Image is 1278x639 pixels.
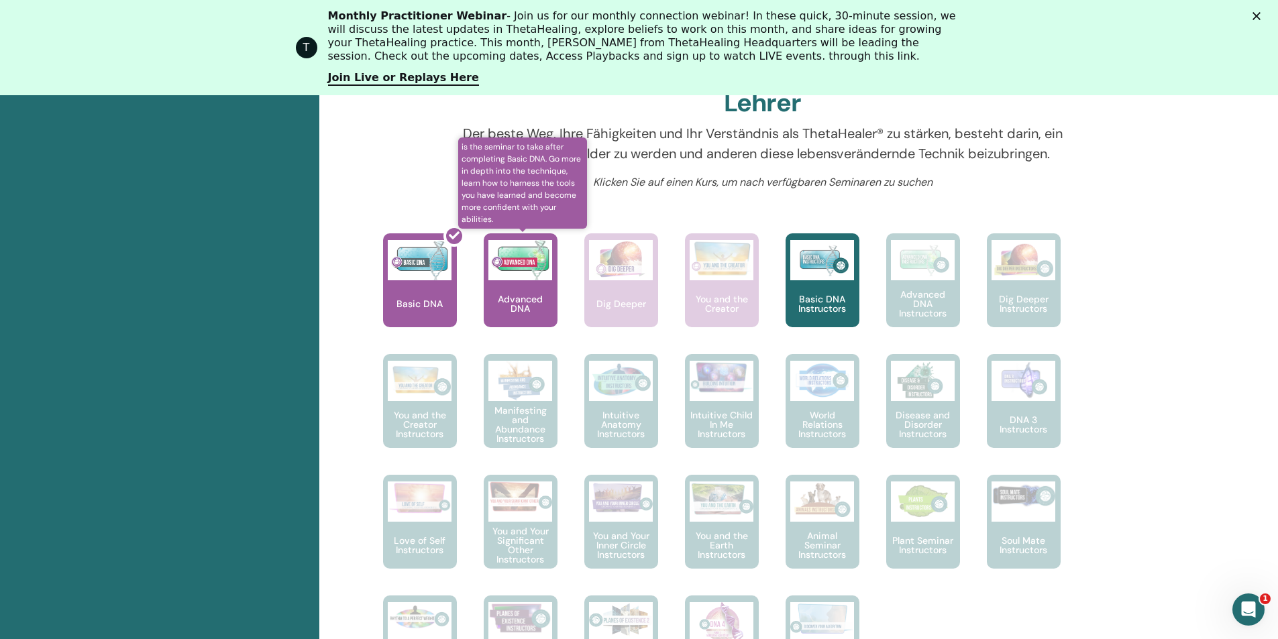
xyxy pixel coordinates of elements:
[685,531,759,559] p: You and the Earth Instructors
[685,354,759,475] a: Intuitive Child In Me Instructors Intuitive Child In Me Instructors
[383,410,457,439] p: You and the Creator Instructors
[328,9,961,63] div: - Join us for our monthly connection webinar! In these quick, 30-minute session, we will discuss ...
[891,481,955,522] img: Plant Seminar Instructors
[786,475,859,595] a: Animal Seminar Instructors Animal Seminar Instructors
[786,531,859,559] p: Animal Seminar Instructors
[886,354,960,475] a: Disease and Disorder Instructors Disease and Disorder Instructors
[790,481,854,522] img: Animal Seminar Instructors
[987,536,1061,555] p: Soul Mate Instructors
[484,475,557,595] a: You and Your Significant Other Instructors You and Your Significant Other Instructors
[488,602,552,635] img: Planes of Existence Instructors
[685,233,759,354] a: You and the Creator You and the Creator
[685,294,759,313] p: You and the Creator
[886,290,960,318] p: Advanced DNA Instructors
[786,294,859,313] p: Basic DNA Instructors
[458,137,588,229] span: is the seminar to take after completing Basic DNA. Go more in depth into the technique, learn how...
[383,475,457,595] a: Love of Self Instructors Love of Self Instructors
[584,475,658,595] a: You and Your Inner Circle Instructors You and Your Inner Circle Instructors
[786,354,859,475] a: World Relations Instructors World Relations Instructors
[383,354,457,475] a: You and the Creator Instructors You and the Creator Instructors
[296,37,317,58] div: Profile image for ThetaHealing
[584,233,658,354] a: Dig Deeper Dig Deeper
[992,240,1055,280] img: Dig Deeper Instructors
[987,294,1061,313] p: Dig Deeper Instructors
[685,475,759,595] a: You and the Earth Instructors You and the Earth Instructors
[790,602,854,634] img: Discover Your Algorithm Instructors
[328,9,507,22] b: Monthly Practitioner Webinar
[886,410,960,439] p: Disease and Disorder Instructors
[488,361,552,401] img: Manifesting and Abundance Instructors
[790,240,854,280] img: Basic DNA Instructors
[992,481,1055,510] img: Soul Mate Instructors
[383,233,457,354] a: Basic DNA Basic DNA
[484,294,557,313] p: Advanced DNA
[488,481,552,512] img: You and Your Significant Other Instructors
[484,406,557,443] p: Manifesting and Abundance Instructors
[383,536,457,555] p: Love of Self Instructors
[987,354,1061,475] a: DNA 3 Instructors DNA 3 Instructors
[690,240,753,277] img: You and the Creator
[886,475,960,595] a: Plant Seminar Instructors Plant Seminar Instructors
[690,481,753,516] img: You and the Earth Instructors
[786,410,859,439] p: World Relations Instructors
[591,299,651,308] p: Dig Deeper
[589,240,653,280] img: Dig Deeper
[891,240,955,280] img: Advanced DNA Instructors
[786,233,859,354] a: Basic DNA Instructors Basic DNA Instructors
[685,410,759,439] p: Intuitive Child In Me Instructors
[886,233,960,354] a: Advanced DNA Instructors Advanced DNA Instructors
[484,354,557,475] a: Manifesting and Abundance Instructors Manifesting and Abundance Instructors
[442,174,1083,190] p: Klicken Sie auf einen Kurs, um nach verfügbaren Seminaren zu suchen
[589,361,653,401] img: Intuitive Anatomy Instructors
[589,481,653,514] img: You and Your Inner Circle Instructors
[488,240,552,280] img: Advanced DNA
[790,361,854,401] img: World Relations Instructors
[589,602,653,638] img: Planes of Existence 2 Instructors
[484,526,557,564] p: You and Your Significant Other Instructors
[1260,593,1271,604] span: 1
[987,233,1061,354] a: Dig Deeper Instructors Dig Deeper Instructors
[584,531,658,559] p: You and Your Inner Circle Instructors
[388,481,451,514] img: Love of Self Instructors
[886,536,960,555] p: Plant Seminar Instructors
[388,602,451,634] img: RHYTHM to a Perfect Weight Instructors
[584,354,658,475] a: Intuitive Anatomy Instructors Intuitive Anatomy Instructors
[484,233,557,354] a: is the seminar to take after completing Basic DNA. Go more in depth into the technique, learn how...
[388,361,451,401] img: You and the Creator Instructors
[388,240,451,280] img: Basic DNA
[442,123,1083,164] p: Der beste Weg, Ihre Fähigkeiten und Ihr Verständnis als ThetaHealer® zu stärken, besteht darin, e...
[1253,12,1266,20] div: Schließen
[584,410,658,439] p: Intuitive Anatomy Instructors
[690,361,753,394] img: Intuitive Child In Me Instructors
[987,475,1061,595] a: Soul Mate Instructors Soul Mate Instructors
[987,415,1061,434] p: DNA 3 Instructors
[724,88,801,119] h2: Lehrer
[891,361,955,401] img: Disease and Disorder Instructors
[992,361,1055,401] img: DNA 3 Instructors
[1232,593,1265,626] iframe: Intercom live chat
[328,71,479,86] a: Join Live or Replays Here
